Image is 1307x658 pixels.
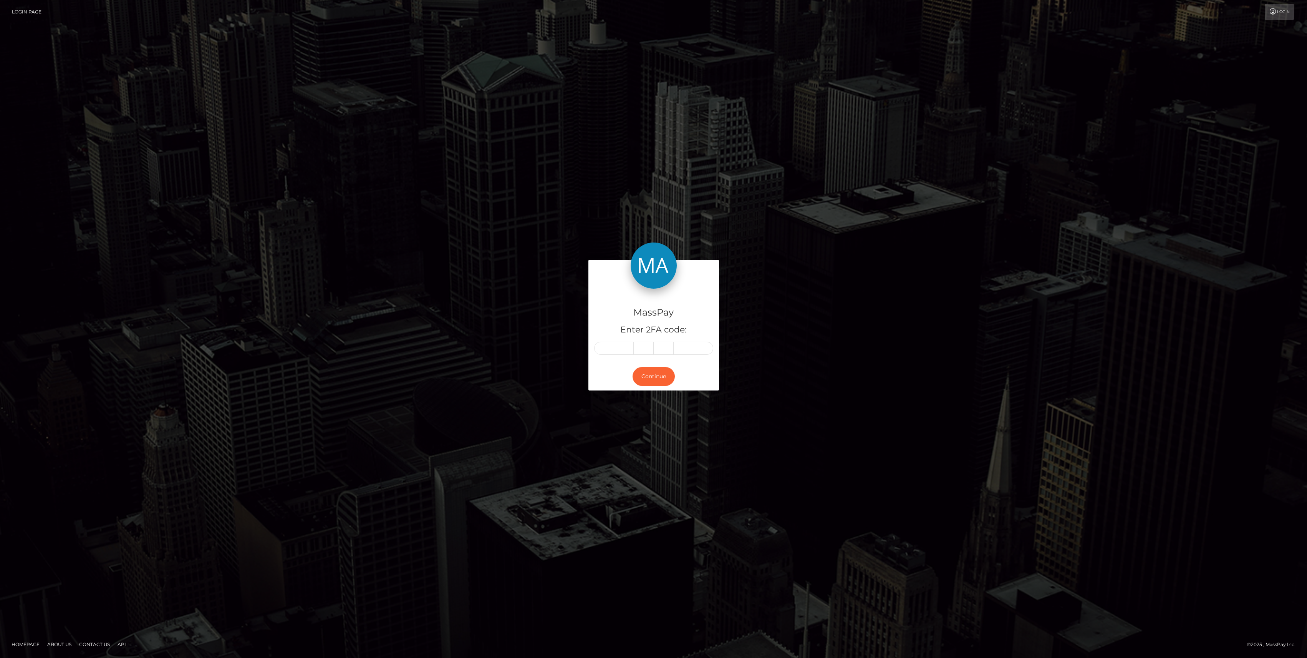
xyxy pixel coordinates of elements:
a: Login [1265,4,1294,20]
h4: MassPay [594,306,713,319]
a: Login Page [12,4,41,20]
div: © 2025 , MassPay Inc. [1247,640,1301,649]
button: Continue [633,367,675,386]
a: API [114,638,129,650]
a: Homepage [8,638,43,650]
a: Contact Us [76,638,113,650]
h5: Enter 2FA code: [594,324,713,336]
img: MassPay [631,243,677,289]
a: About Us [44,638,75,650]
